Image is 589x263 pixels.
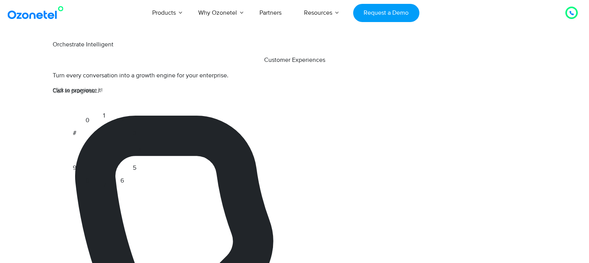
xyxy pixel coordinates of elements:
[73,163,76,172] div: 9
[103,111,105,120] div: 1
[53,72,537,79] div: Turn every conversation into a growth engine for your enterprise.
[133,128,136,138] div: 3
[103,181,106,190] div: 7
[53,86,103,94] div: Click to experience it!
[120,176,124,185] div: 6
[133,163,136,172] div: 5
[138,146,141,155] div: 4
[53,41,537,48] div: Orchestrate Intelligent
[53,55,537,65] div: Customer Experiences
[73,128,76,138] div: #
[120,116,124,125] div: 2
[86,176,89,185] div: 8
[53,86,537,96] div: Call in progress...
[353,4,419,22] a: Request a Demo
[86,116,89,125] div: 0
